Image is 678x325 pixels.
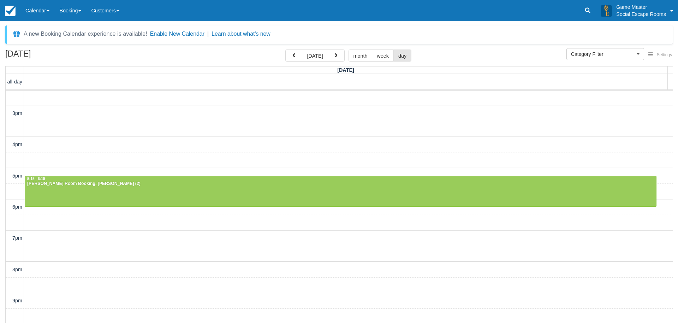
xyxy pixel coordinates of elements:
[349,50,373,62] button: month
[27,181,654,187] div: [PERSON_NAME] Room Booking, [PERSON_NAME] (2)
[12,267,22,272] span: 8pm
[12,110,22,116] span: 3pm
[657,52,672,57] span: Settings
[337,67,354,73] span: [DATE]
[212,31,270,37] a: Learn about what's new
[372,50,394,62] button: week
[12,298,22,303] span: 9pm
[5,50,95,63] h2: [DATE]
[12,204,22,210] span: 6pm
[24,30,147,38] div: A new Booking Calendar experience is available!
[616,4,666,11] p: Game Master
[7,79,22,85] span: all-day
[12,141,22,147] span: 4pm
[207,31,209,37] span: |
[393,50,411,62] button: day
[12,173,22,179] span: 5pm
[25,176,656,207] a: 5:15 - 6:15[PERSON_NAME] Room Booking, [PERSON_NAME] (2)
[616,11,666,18] p: Social Escape Rooms
[150,30,204,37] button: Enable New Calendar
[571,51,635,58] span: Category Filter
[302,50,328,62] button: [DATE]
[27,177,45,181] span: 5:15 - 6:15
[566,48,644,60] button: Category Filter
[644,50,676,60] button: Settings
[12,235,22,241] span: 7pm
[5,6,16,16] img: checkfront-main-nav-mini-logo.png
[601,5,612,16] img: A3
